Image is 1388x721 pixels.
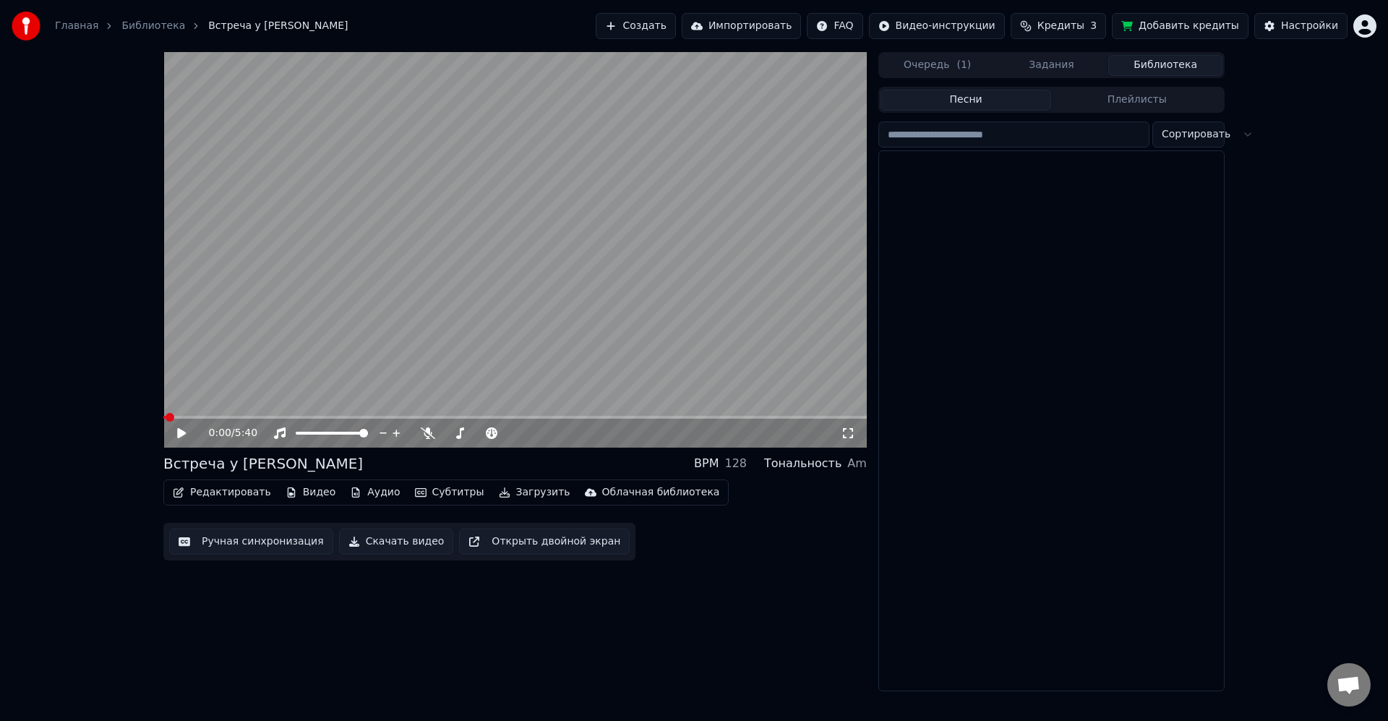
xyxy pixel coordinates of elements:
button: Песни [881,90,1052,111]
div: Облачная библиотека [602,485,720,500]
button: Создать [596,13,675,39]
button: Настройки [1254,13,1348,39]
button: Кредиты3 [1011,13,1106,39]
span: 0:00 [209,426,231,440]
span: 3 [1090,19,1097,33]
button: Ручная синхронизация [169,529,333,555]
span: Кредиты [1037,19,1084,33]
button: Редактировать [167,482,277,503]
a: Открытый чат [1327,663,1371,707]
button: Библиотека [1108,55,1222,76]
button: Скачать видео [339,529,454,555]
button: Очередь [881,55,995,76]
div: BPM [694,455,719,472]
button: Открыть двойной экран [459,529,630,555]
button: Задания [995,55,1109,76]
button: Видео [280,482,342,503]
img: youka [12,12,40,40]
div: 128 [724,455,747,472]
div: Настройки [1281,19,1338,33]
button: FAQ [807,13,862,39]
div: Am [847,455,867,472]
a: Библиотека [121,19,185,33]
div: Встреча у [PERSON_NAME] [163,453,363,474]
button: Плейлисты [1051,90,1222,111]
button: Добавить кредиты [1112,13,1248,39]
button: Импортировать [682,13,802,39]
a: Главная [55,19,98,33]
span: Встреча у [PERSON_NAME] [208,19,348,33]
button: Загрузить [493,482,576,503]
span: ( 1 ) [956,58,971,72]
button: Аудио [344,482,406,503]
button: Субтитры [409,482,490,503]
button: Видео-инструкции [869,13,1005,39]
nav: breadcrumb [55,19,348,33]
div: Тональность [764,455,841,472]
span: 5:40 [235,426,257,440]
div: / [209,426,244,440]
span: Сортировать [1162,127,1230,142]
